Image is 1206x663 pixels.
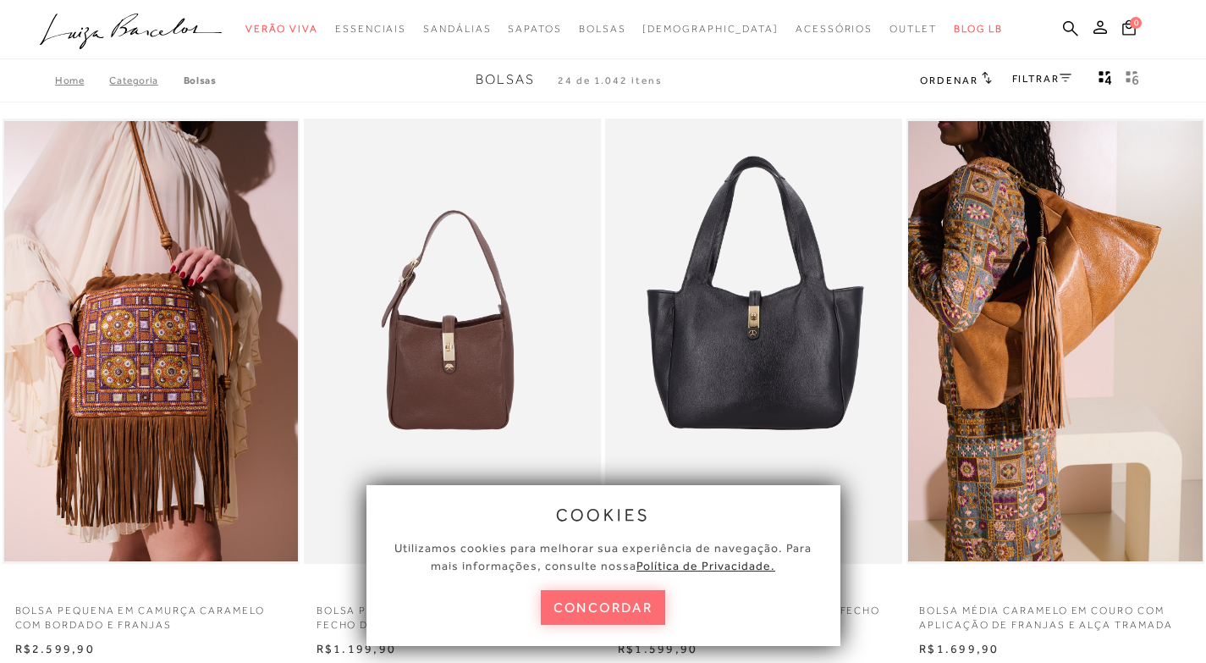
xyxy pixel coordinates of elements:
[636,559,775,572] a: Política de Privacidade.
[304,594,601,633] a: BOLSA PEQUENA EM COURO CAFÉ COM FECHO DOURADO E ALÇA REGULÁVEL
[508,14,561,45] a: categoryNavScreenReaderText
[109,75,183,86] a: Categoria
[1093,69,1117,91] button: Mostrar 4 produtos por linha
[642,14,779,45] a: noSubCategoriesText
[245,14,318,45] a: categoryNavScreenReaderText
[908,121,1202,562] a: BOLSA MÉDIA CARAMELO EM COURO COM APLICAÇÃO DE FRANJAS E ALÇA TRAMADA BOLSA MÉDIA CARAMELO EM COU...
[541,590,666,625] button: concordar
[423,23,491,35] span: Sandálias
[335,23,406,35] span: Essenciais
[558,75,663,86] span: 24 de 1.042 itens
[508,23,561,35] span: Sapatos
[889,23,937,35] span: Outlet
[1012,73,1071,85] a: FILTRAR
[476,72,535,87] span: Bolsas
[607,121,900,562] a: BOLSA MÉDIA EM COURO PRETO COM FECHO DOURADO BOLSA MÉDIA EM COURO PRETO COM FECHO DOURADO
[423,14,491,45] a: categoryNavScreenReaderText
[920,75,977,86] span: Ordenar
[906,594,1203,633] a: BOLSA MÉDIA CARAMELO EM COURO COM APLICAÇÃO DE FRANJAS E ALÇA TRAMADA
[954,14,1003,45] a: BLOG LB
[1121,69,1144,91] button: gridText6Desc
[335,14,406,45] a: categoryNavScreenReaderText
[919,642,999,655] span: R$1.699,90
[556,506,651,524] span: cookies
[579,23,626,35] span: Bolsas
[394,541,812,572] span: Utilizamos cookies para melhorar sua experiência de navegação. Para mais informações, consulte nossa
[245,23,318,35] span: Verão Viva
[15,642,95,655] span: R$2.599,90
[889,14,937,45] a: categoryNavScreenReaderText
[306,121,599,562] img: BOLSA PEQUENA EM COURO CAFÉ COM FECHO DOURADO E ALÇA REGULÁVEL
[642,23,779,35] span: [DEMOGRAPHIC_DATA]
[317,642,396,655] span: R$1.199,90
[954,23,1003,35] span: BLOG LB
[4,121,298,562] a: BOLSA PEQUENA EM CAMURÇA CARAMELO COM BORDADO E FRANJAS BOLSA PEQUENA EM CAMURÇA CARAMELO COM BOR...
[4,121,298,562] img: BOLSA PEQUENA EM CAMURÇA CARAMELO COM BORDADO E FRANJAS
[3,594,300,633] a: BOLSA PEQUENA EM CAMURÇA CARAMELO COM BORDADO E FRANJAS
[306,121,599,562] a: BOLSA PEQUENA EM COURO CAFÉ COM FECHO DOURADO E ALÇA REGULÁVEL BOLSA PEQUENA EM COURO CAFÉ COM FE...
[1130,17,1142,29] span: 0
[184,75,217,86] a: Bolsas
[55,75,109,86] a: Home
[607,121,900,562] img: BOLSA MÉDIA EM COURO PRETO COM FECHO DOURADO
[1117,19,1141,41] button: 0
[796,14,873,45] a: categoryNavScreenReaderText
[579,14,626,45] a: categoryNavScreenReaderText
[908,121,1202,562] img: BOLSA MÉDIA CARAMELO EM COURO COM APLICAÇÃO DE FRANJAS E ALÇA TRAMADA
[796,23,873,35] span: Acessórios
